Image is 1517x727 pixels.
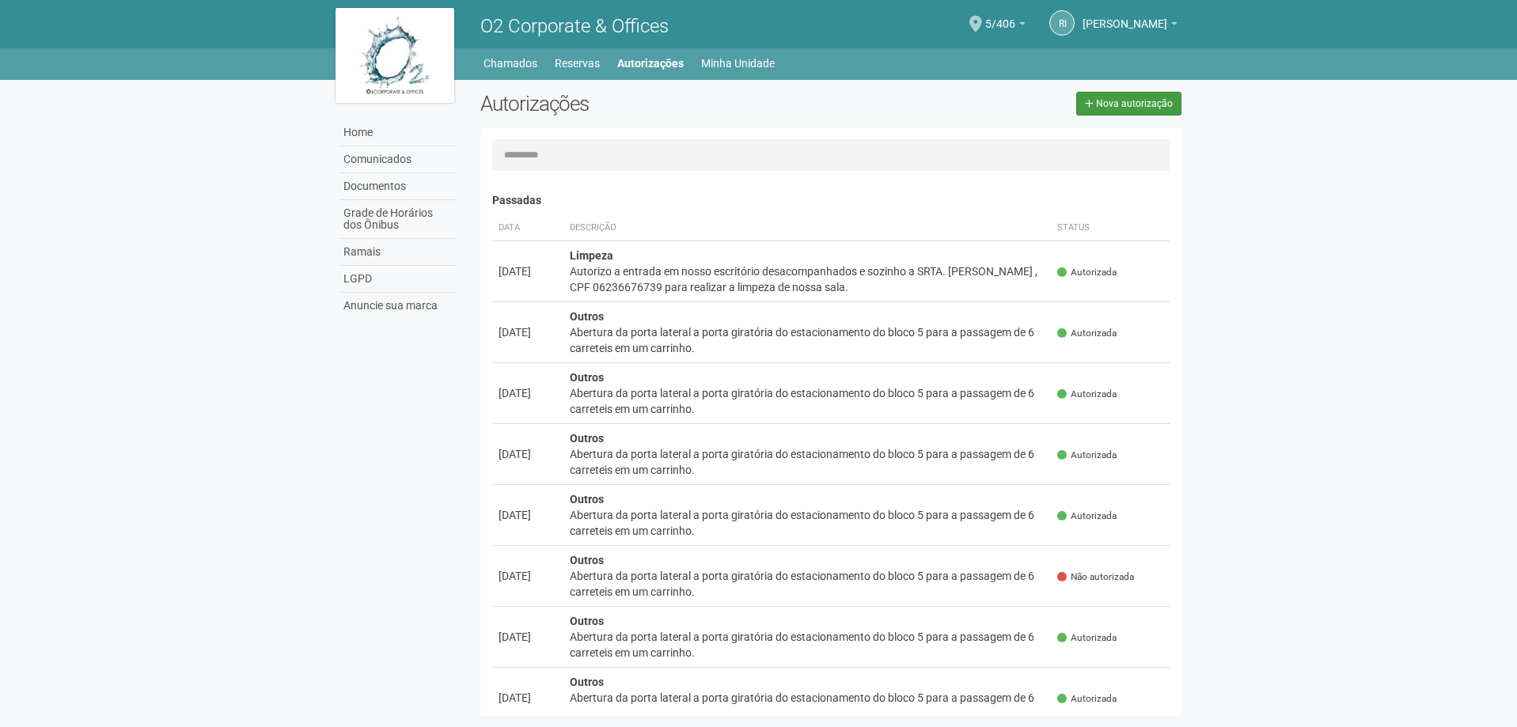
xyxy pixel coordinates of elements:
a: Reservas [555,52,600,74]
th: Descrição [563,215,1052,241]
strong: Outros [570,615,604,627]
span: Autorizada [1057,692,1117,706]
a: Minha Unidade [701,52,775,74]
strong: Outros [570,554,604,566]
a: Nova autorização [1076,92,1181,115]
span: O2 Corporate & Offices [480,15,669,37]
strong: Outros [570,493,604,505]
a: [PERSON_NAME] [1083,20,1178,32]
span: 5/406 [985,2,1015,30]
div: Abertura da porta lateral a porta giratória do estacionamento do bloco 5 para a passagem de 6 car... [570,690,1045,721]
span: Autorizada [1057,509,1117,523]
div: [DATE] [499,507,557,523]
a: Home [339,119,457,146]
a: RI [1049,10,1075,36]
div: [DATE] [499,446,557,462]
a: Comunicados [339,146,457,173]
a: Ramais [339,239,457,266]
strong: Outros [570,310,604,323]
span: Não autorizada [1057,570,1134,584]
div: [DATE] [499,263,557,279]
span: Nova autorização [1096,98,1173,109]
span: Autorizada [1057,266,1117,279]
span: Autorizada [1057,631,1117,645]
div: [DATE] [499,690,557,706]
th: Status [1051,215,1170,241]
div: Abertura da porta lateral a porta giratória do estacionamento do bloco 5 para a passagem de 6 car... [570,385,1045,417]
span: Autorizada [1057,327,1117,340]
div: [DATE] [499,568,557,584]
div: Abertura da porta lateral a porta giratória do estacionamento do bloco 5 para a passagem de 6 car... [570,629,1045,661]
span: Rodrigo Inacio [1083,2,1167,30]
a: LGPD [339,266,457,293]
div: Abertura da porta lateral a porta giratória do estacionamento do bloco 5 para a passagem de 6 car... [570,568,1045,600]
span: Autorizada [1057,449,1117,462]
a: Autorizações [617,52,684,74]
div: Autorizo a entrada em nosso escritório desacompanhados e sozinho a SRTA. [PERSON_NAME] , CPF 0623... [570,263,1045,295]
div: Abertura da porta lateral a porta giratória do estacionamento do bloco 5 para a passagem de 6 car... [570,507,1045,539]
a: Grade de Horários dos Ônibus [339,200,457,239]
strong: Outros [570,432,604,445]
h2: Autorizações [480,92,819,115]
div: Abertura da porta lateral a porta giratória do estacionamento do bloco 5 para a passagem de 6 car... [570,446,1045,478]
h4: Passadas [492,195,1170,206]
a: 5/406 [985,20,1026,32]
div: [DATE] [499,629,557,645]
strong: Limpeza [570,249,613,262]
div: Abertura da porta lateral a porta giratória do estacionamento do bloco 5 para a passagem de 6 car... [570,324,1045,356]
div: [DATE] [499,385,557,401]
strong: Outros [570,676,604,688]
div: [DATE] [499,324,557,340]
span: Autorizada [1057,388,1117,401]
img: logo.jpg [336,8,454,103]
a: Chamados [484,52,537,74]
th: Data [492,215,563,241]
a: Documentos [339,173,457,200]
strong: Outros [570,371,604,384]
a: Anuncie sua marca [339,293,457,319]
